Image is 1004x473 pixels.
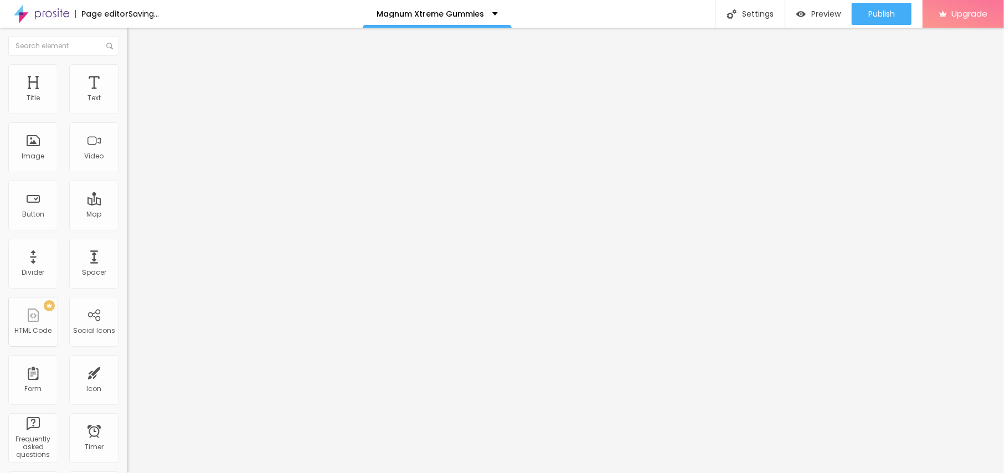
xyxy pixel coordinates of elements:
[85,152,104,160] div: Video
[87,210,102,218] div: Map
[75,10,128,18] div: Page editor
[127,28,1004,473] iframe: Editor
[852,3,912,25] button: Publish
[22,269,45,276] div: Divider
[727,9,737,19] img: Icone
[25,385,42,393] div: Form
[27,94,40,102] div: Title
[87,385,102,393] div: Icon
[377,10,484,18] p: Magnum Xtreme Gummies
[85,443,104,451] div: Timer
[106,43,113,49] img: Icone
[73,327,115,335] div: Social Icons
[82,269,106,276] div: Spacer
[22,210,44,218] div: Button
[15,327,52,335] div: HTML Code
[868,9,895,18] span: Publish
[785,3,852,25] button: Preview
[22,152,45,160] div: Image
[951,9,987,18] span: Upgrade
[796,9,806,19] img: view-1.svg
[11,435,55,459] div: Frequently asked questions
[8,36,119,56] input: Search element
[128,10,159,18] div: Saving...
[811,9,841,18] span: Preview
[87,94,101,102] div: Text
